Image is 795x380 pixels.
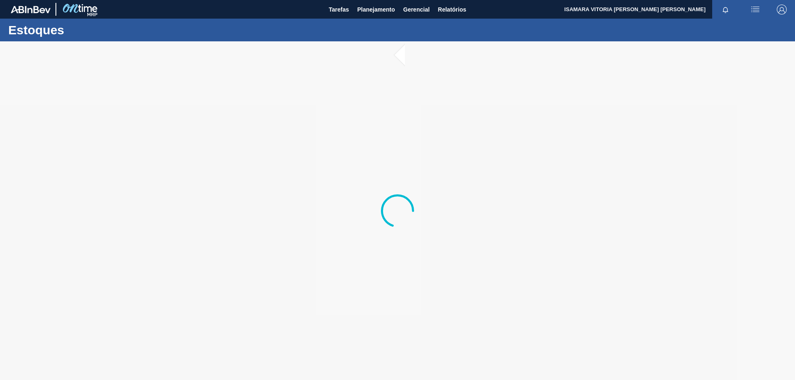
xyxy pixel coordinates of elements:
span: Gerencial [403,5,430,14]
span: Planejamento [357,5,395,14]
h1: Estoques [8,25,155,35]
img: userActions [750,5,760,14]
button: Notificações [712,4,739,15]
img: Logout [777,5,787,14]
span: Relatórios [438,5,466,14]
img: TNhmsLtSVTkK8tSr43FrP2fwEKptu5GPRR3wAAAABJRU5ErkJggg== [11,6,51,13]
span: Tarefas [329,5,349,14]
